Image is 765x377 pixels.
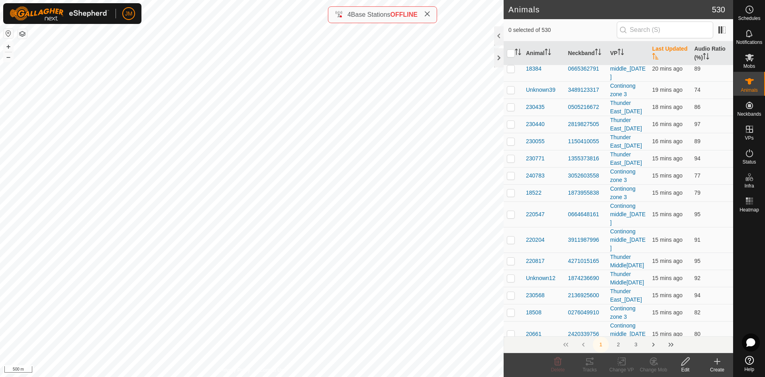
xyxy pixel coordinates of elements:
span: 0 selected of 530 [508,26,617,34]
button: Map Layers [18,29,27,39]
span: 15 Aug 2025, 3:49 pm [652,155,683,162]
span: 20661 [526,330,541,338]
div: 2819827505 [568,120,604,128]
p-sorticon: Activate to sort [595,50,601,56]
span: Unknown12 [526,274,555,282]
div: 4271015165 [568,257,604,265]
input: Search (S) [617,22,713,38]
span: Schedules [738,16,760,21]
span: Unknown39 [526,86,555,94]
a: Continong zone 3 [610,83,636,97]
h2: Animals [508,5,712,14]
span: Heatmap [739,207,759,212]
div: 3052603558 [568,172,604,180]
a: Continong middle_[DATE] [610,228,645,251]
span: Delete [551,367,565,373]
div: Edit [669,366,701,373]
div: 2136925600 [568,291,604,300]
th: Animal [523,41,565,65]
span: 15 Aug 2025, 3:50 pm [652,275,683,281]
div: 1150410055 [568,137,604,146]
a: Thunder East_[DATE] [610,288,642,303]
a: Continong zone 3 [610,168,636,183]
span: 82 [694,309,700,316]
a: Continong zone 3 [610,186,636,200]
span: 18508 [526,308,541,317]
span: 230568 [526,291,545,300]
span: Mobs [743,64,755,69]
div: 3911987996 [568,236,604,244]
span: 97 [694,121,700,127]
th: VP [607,41,649,65]
span: 94 [694,155,700,162]
a: Thunder Middle[DATE] [610,271,644,286]
span: 15 Aug 2025, 3:50 pm [652,309,683,316]
span: 77 [694,172,700,179]
span: 15 Aug 2025, 3:46 pm [652,104,683,110]
a: Continong middle_[DATE] [610,203,645,226]
span: Infra [744,184,754,188]
a: Contact Us [260,367,283,374]
a: Thunder East_[DATE] [610,134,642,149]
th: Audio Ratio (%) [691,41,733,65]
span: 230435 [526,103,545,111]
span: 89 [694,65,700,72]
a: Thunder East_[DATE] [610,117,642,132]
span: 95 [694,211,700,217]
span: 220204 [526,236,545,244]
div: 1874236690 [568,274,604,282]
a: Continong middle_[DATE] [610,57,645,80]
span: Notifications [736,40,762,45]
span: 15 Aug 2025, 3:45 pm [652,87,683,93]
a: Thunder Middle[DATE] [610,254,644,268]
span: Base Stations [351,11,390,18]
span: Neckbands [737,112,761,116]
button: 2 [610,337,626,353]
span: 15 Aug 2025, 3:49 pm [652,121,683,127]
button: Reset Map [4,29,13,38]
div: 0665362791 [568,65,604,73]
a: Thunder East_[DATE] [610,151,642,166]
span: VPs [745,136,753,140]
span: 530 [712,4,725,16]
p-sorticon: Activate to sort [652,54,659,61]
span: 220817 [526,257,545,265]
button: 1 [593,337,609,353]
a: Privacy Policy [220,367,250,374]
span: 230440 [526,120,545,128]
button: + [4,42,13,51]
span: OFFLINE [390,11,418,18]
span: 15 Aug 2025, 3:45 pm [652,65,683,72]
button: 3 [628,337,644,353]
a: Continong zone 3 [610,305,636,320]
button: Last Page [663,337,679,353]
div: 0664648161 [568,210,604,219]
p-sorticon: Activate to sort [515,50,521,56]
span: 80 [694,331,700,337]
div: Change VP [606,366,637,373]
span: Animals [741,88,758,93]
span: 86 [694,104,700,110]
span: 220547 [526,210,545,219]
span: 15 Aug 2025, 3:49 pm [652,172,683,179]
span: 92 [694,275,700,281]
span: 74 [694,87,700,93]
span: 240783 [526,172,545,180]
span: JM [125,10,133,18]
span: 15 Aug 2025, 3:50 pm [652,292,683,298]
div: 2420339756 [568,330,604,338]
div: Change Mob [637,366,669,373]
span: 91 [694,237,700,243]
img: Gallagher Logo [10,6,109,21]
th: Neckband [565,41,607,65]
span: 15 Aug 2025, 3:50 pm [652,211,683,217]
span: 15 Aug 2025, 3:50 pm [652,331,683,337]
span: 95 [694,258,700,264]
p-sorticon: Activate to sort [703,54,709,61]
div: 0276049910 [568,308,604,317]
span: 89 [694,138,700,144]
span: 18522 [526,189,541,197]
a: Continong middle_[DATE] [610,322,645,345]
div: 3489123317 [568,86,604,94]
div: Create [701,366,733,373]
